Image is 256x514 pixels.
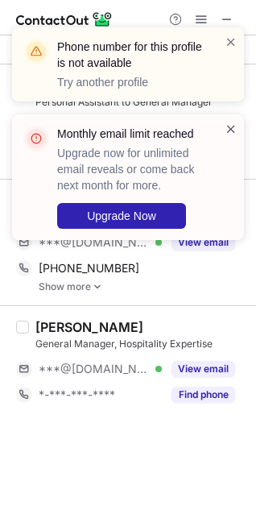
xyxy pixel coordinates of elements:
[39,281,246,292] a: Show more
[57,145,205,193] p: Upgrade now for unlimited email reveals or come back next month for more.
[93,281,102,292] img: -
[57,74,205,90] p: Try another profile
[23,126,49,151] img: error
[171,387,235,403] button: Reveal Button
[171,361,235,377] button: Reveal Button
[57,39,205,71] header: Phone number for this profile is not available
[16,10,113,29] img: ContactOut v5.3.10
[39,362,150,376] span: ***@[DOMAIN_NAME]
[35,337,246,351] div: General Manager, Hospitality Expertise
[57,203,186,229] button: Upgrade Now
[35,319,143,335] div: [PERSON_NAME]
[23,39,49,64] img: warning
[87,209,156,222] span: Upgrade Now
[57,126,205,142] header: Monthly email limit reached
